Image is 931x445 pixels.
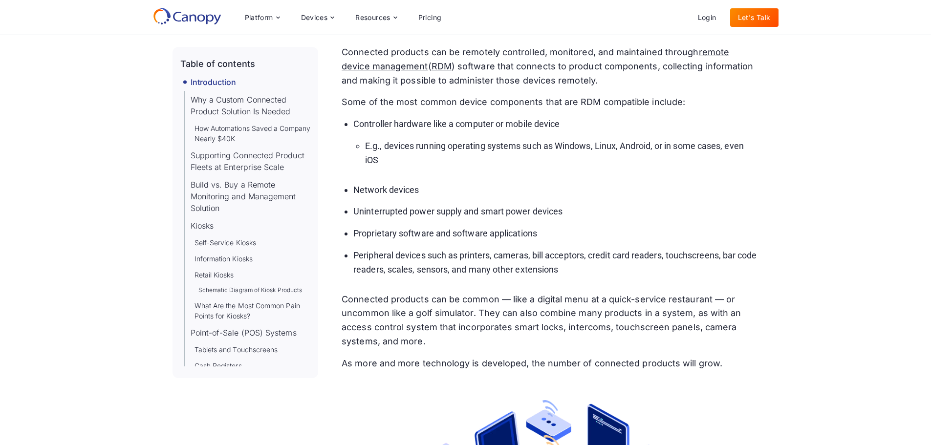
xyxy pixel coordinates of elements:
a: Why a Custom Connected Product Solution Is Needed [191,94,311,117]
a: Self-Service Kiosks [195,237,257,248]
a: Let's Talk [730,8,779,27]
p: Connected products can be remotely controlled, monitored, and maintained through ( ) software tha... [342,45,758,87]
a: Introduction [191,76,237,88]
div: Platform [245,14,273,21]
li: Peripheral devices such as printers, cameras, bill acceptors, credit card readers, touchscreens, ... [353,249,758,277]
div: Resources [355,14,390,21]
a: Kiosks [191,220,214,232]
a: What Are the Most Common Pain Points for Kiosks? [195,300,311,321]
a: Point-of-Sale (POS) Systems [191,327,297,339]
div: Resources [347,8,404,27]
a: Login [690,8,724,27]
p: As more and more technology is developed, the number of connected products will grow. [342,357,758,371]
a: Tablets and Touchscreens [195,344,278,355]
a: Supporting Connected Product Fleets at Enterprise Scale [191,149,311,173]
a: How Automations Saved a Company Nearly $40K [195,123,311,144]
li: Uninterrupted power supply and smart power devices [353,205,758,219]
a: remote device management [342,47,729,71]
li: Network devices [353,183,758,197]
p: Connected products can be common — like a digital menu at a quick-service restaurant — or uncommo... [342,293,758,349]
a: Cash Registers [195,360,242,371]
div: Platform [237,8,287,27]
p: ‍ [342,379,758,393]
li: Controller hardware like a computer or mobile device [353,117,758,175]
a: Build vs. Buy a Remote Monitoring and Management Solution [191,179,311,214]
p: Some of the most common device components that are RDM compatible include: [342,95,758,109]
a: Pricing [411,8,450,27]
a: Information Kiosks [195,254,253,264]
li: Proprietary software and software applications [353,227,758,241]
div: Devices [293,8,342,27]
div: Devices [301,14,328,21]
div: Table of contents [180,59,255,69]
a: Schematic Diagram of Kiosk Products [198,286,303,295]
li: E.g., devices running operating systems such as Windows, Linux, Android, or in some cases, even iOS [365,139,758,168]
a: RDM [432,61,452,71]
a: Retail Kiosks [195,270,234,280]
